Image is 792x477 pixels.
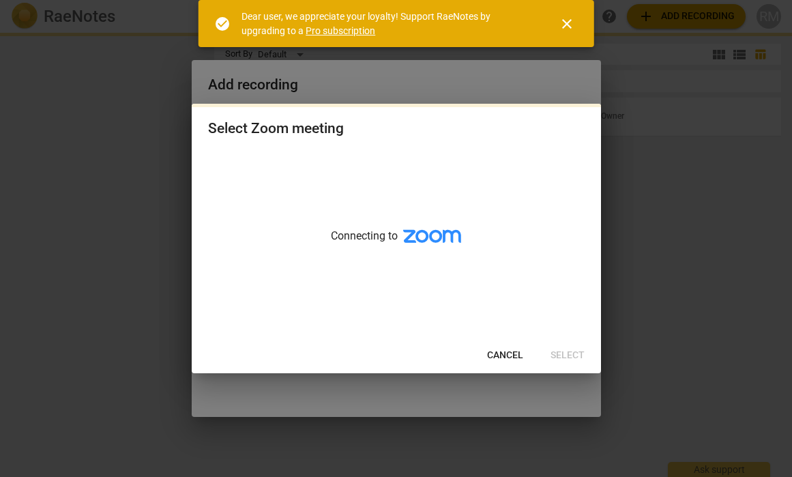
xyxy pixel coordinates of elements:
span: close [559,16,575,32]
div: Connecting to [192,151,601,338]
div: Select Zoom meeting [208,120,344,137]
div: Dear user, we appreciate your loyalty! Support RaeNotes by upgrading to a [241,10,534,38]
span: check_circle [214,16,231,32]
a: Pro subscription [306,25,375,36]
button: Close [551,8,583,40]
button: Cancel [476,343,534,368]
span: Cancel [487,349,523,362]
